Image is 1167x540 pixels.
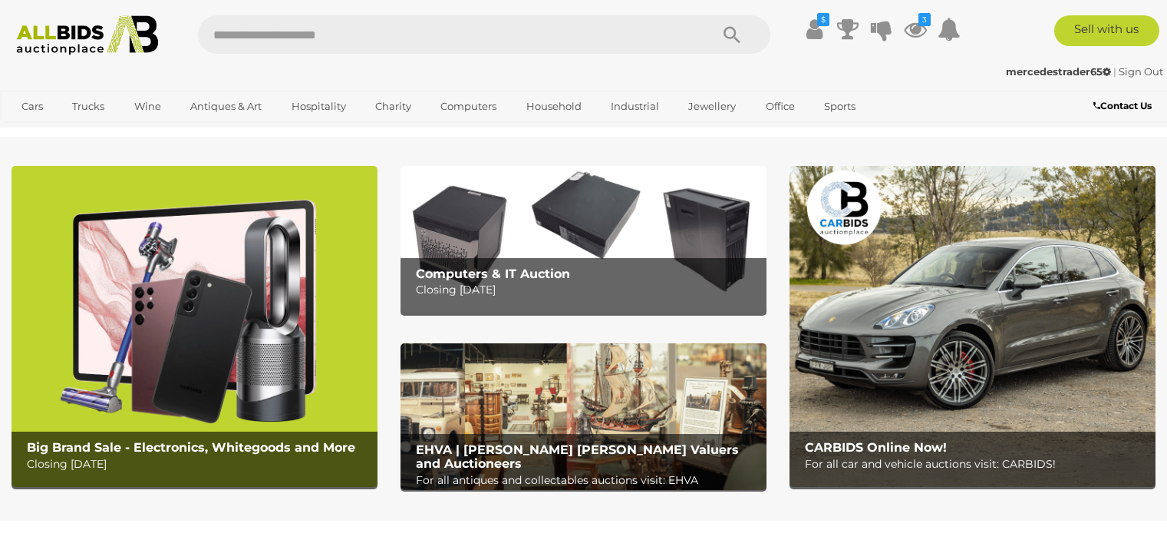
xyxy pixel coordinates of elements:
[1006,65,1113,78] a: mercedestrader65
[805,440,947,455] b: CARBIDS Online Now!
[12,166,377,487] a: Big Brand Sale - Electronics, Whitegoods and More Big Brand Sale - Electronics, Whitegoods and Mo...
[401,166,766,313] a: Computers & IT Auction Computers & IT Auction Closing [DATE]
[1006,65,1111,78] strong: mercedestrader65
[12,94,53,119] a: Cars
[8,15,166,55] img: Allbids.com.au
[416,267,570,281] b: Computers & IT Auction
[401,166,766,313] img: Computers & IT Auction
[401,343,766,490] img: EHVA | Evans Hastings Valuers and Auctioneers
[805,455,1148,474] p: For all car and vehicle auctions visit: CARBIDS!
[756,94,805,119] a: Office
[678,94,746,119] a: Jewellery
[124,94,171,119] a: Wine
[416,280,759,300] p: Closing [DATE]
[12,166,377,487] img: Big Brand Sale - Electronics, Whitegoods and More
[817,13,829,26] i: $
[401,343,766,490] a: EHVA | Evans Hastings Valuers and Auctioneers EHVA | [PERSON_NAME] [PERSON_NAME] Valuers and Auct...
[27,455,370,474] p: Closing [DATE]
[1119,65,1163,78] a: Sign Out
[1093,100,1152,111] b: Contact Us
[416,442,739,471] b: EHVA | [PERSON_NAME] [PERSON_NAME] Valuers and Auctioneers
[904,15,927,43] a: 3
[416,471,759,490] p: For all antiques and collectables auctions visit: EHVA
[430,94,506,119] a: Computers
[601,94,669,119] a: Industrial
[1054,15,1159,46] a: Sell with us
[180,94,272,119] a: Antiques & Art
[516,94,592,119] a: Household
[282,94,356,119] a: Hospitality
[790,166,1155,487] img: CARBIDS Online Now!
[790,166,1155,487] a: CARBIDS Online Now! CARBIDS Online Now! For all car and vehicle auctions visit: CARBIDS!
[918,13,931,26] i: 3
[803,15,826,43] a: $
[365,94,421,119] a: Charity
[1113,65,1116,78] span: |
[62,94,114,119] a: Trucks
[814,94,865,119] a: Sports
[12,119,140,144] a: [GEOGRAPHIC_DATA]
[1093,98,1155,114] a: Contact Us
[27,440,355,455] b: Big Brand Sale - Electronics, Whitegoods and More
[694,15,770,54] button: Search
